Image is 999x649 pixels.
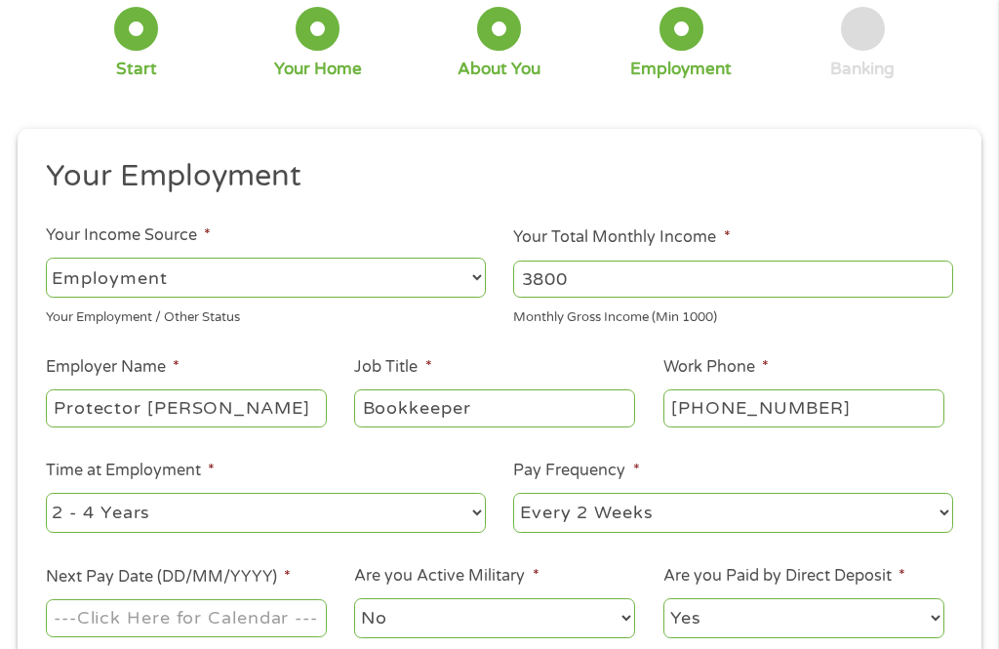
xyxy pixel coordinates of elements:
div: About You [458,59,540,80]
label: Job Title [354,357,431,378]
label: Your Total Monthly Income [513,227,730,248]
div: Employment [630,59,732,80]
div: Monthly Gross Income (Min 1000) [513,302,953,328]
input: 1800 [513,261,953,298]
label: Pay Frequency [513,461,639,481]
label: Your Income Source [46,225,211,246]
input: Cashier [354,389,635,426]
input: (231) 754-4010 [663,389,944,426]
div: Your Employment / Other Status [46,302,486,328]
label: Are you Active Military [354,566,539,587]
div: Start [116,59,157,80]
div: Your Home [274,59,362,80]
div: Banking [830,59,895,80]
input: ---Click Here for Calendar --- [46,599,327,636]
label: Time at Employment [46,461,215,481]
input: Walmart [46,389,327,426]
label: Work Phone [663,357,769,378]
h2: Your Employment [46,157,939,196]
label: Next Pay Date (DD/MM/YYYY) [46,567,291,588]
label: Employer Name [46,357,180,378]
label: Are you Paid by Direct Deposit [663,566,905,587]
